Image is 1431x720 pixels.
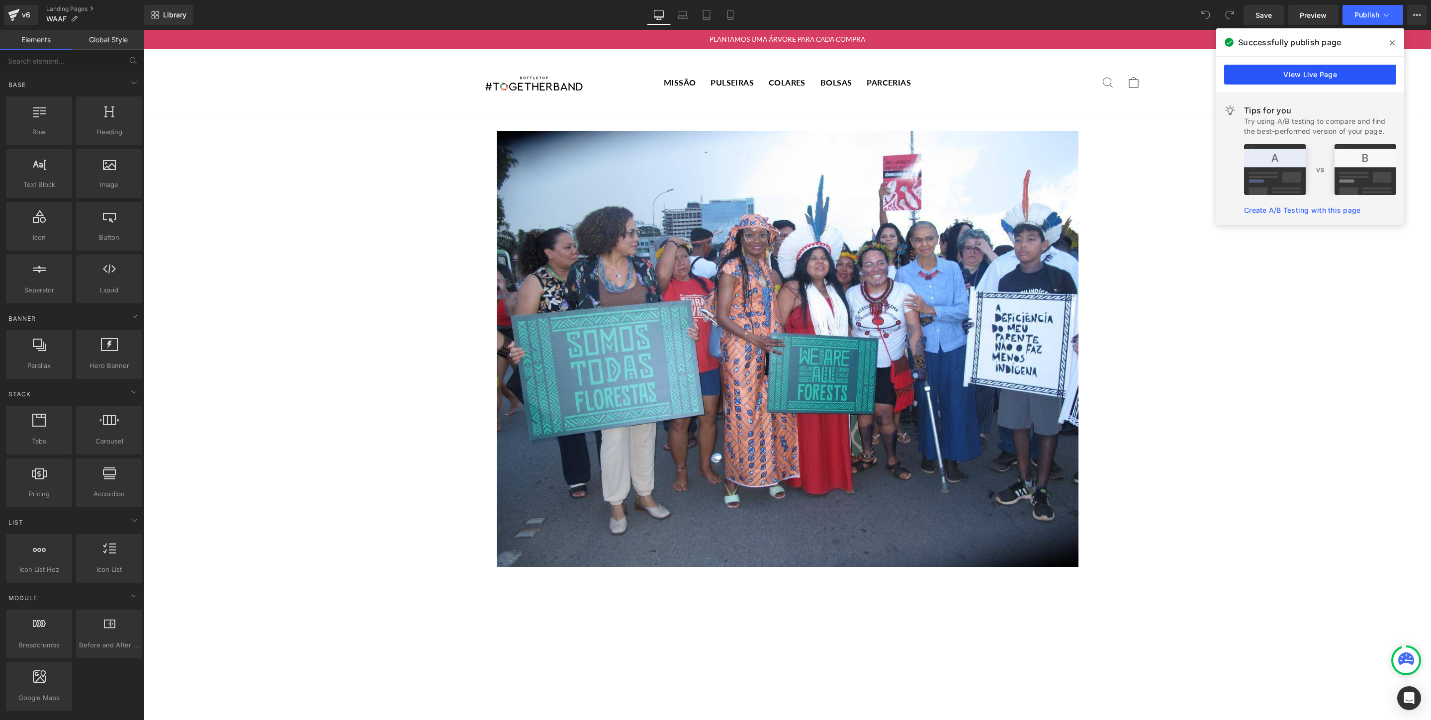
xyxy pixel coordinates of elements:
span: Liquid [79,285,139,295]
button: Redo [1220,5,1240,25]
a: Landing Pages [46,5,144,13]
span: Publish [1354,11,1379,19]
span: Breadcrumbs [9,640,69,650]
span: Before and After Images [79,640,139,650]
div: v6 [20,8,32,21]
a: MISSÃO [513,45,559,60]
div: Try using A/B testing to compare and find the best-performed version of your page. [1244,116,1396,136]
a: BOLSAS [669,45,715,60]
a: Laptop [671,5,695,25]
button: More [1407,5,1427,25]
img: tip.png [1244,144,1396,195]
a: Create A/B Testing with this page [1244,206,1360,214]
span: Preview [1300,10,1327,20]
span: Separator [9,285,69,295]
span: Icon List [79,564,139,575]
a: v6 [4,5,38,25]
span: WAAF [46,15,67,23]
span: Parallax [9,360,69,371]
span: Accordion [79,489,139,499]
span: Icon [9,232,69,243]
img: light.svg [1224,104,1236,116]
a: PULSEIRAS [559,45,618,60]
a: View Live Page [1224,65,1396,85]
span: Save [1255,10,1272,20]
span: Successfully publish page [1238,36,1341,48]
a: New Library [144,5,193,25]
span: Heading [79,127,139,137]
span: List [7,518,24,527]
button: Undo [1196,5,1216,25]
a: PARCERIAS [715,45,775,60]
span: Icon List Hoz [9,564,69,575]
span: Banner [7,314,37,323]
div: Open Intercom Messenger [1397,686,1421,710]
ul: Primary [513,45,775,60]
span: Hero Banner [79,360,139,371]
a: Tablet [695,5,718,25]
span: Stack [7,389,32,399]
span: Library [163,10,186,19]
img: TOGETHERBAND BRAZIL [341,43,440,62]
div: Tips for you [1244,104,1396,116]
a: Mobile [718,5,742,25]
span: Button [79,232,139,243]
span: Row [9,127,69,137]
span: Image [79,180,139,190]
a: Desktop [647,5,671,25]
a: Preview [1288,5,1339,25]
button: Publish [1342,5,1403,25]
a: Global Style [72,30,144,50]
a: COLARES [618,45,669,60]
span: Google Maps [9,693,69,703]
span: Tabs [9,436,69,447]
span: Carousel [79,436,139,447]
span: Module [7,593,38,603]
span: Text Block [9,180,69,190]
span: Base [7,80,27,90]
span: Pricing [9,489,69,499]
span: PLANTAMOS UMA ÁRVORE PARA CADA COMPRA [566,5,721,13]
